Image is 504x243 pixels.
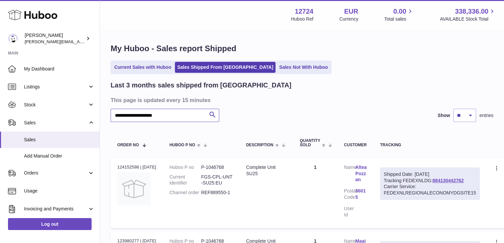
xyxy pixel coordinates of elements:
td: 1 [293,158,337,228]
img: sebastian@ffern.co [8,34,18,44]
div: [PERSON_NAME] [25,32,85,45]
span: Stock [24,102,88,108]
span: entries [479,112,493,119]
span: [PERSON_NAME][EMAIL_ADDRESS][DOMAIN_NAME] [25,39,134,44]
div: Tracking [380,143,480,147]
span: My Dashboard [24,66,95,72]
div: 124152598 | [DATE] [117,164,156,170]
span: Sales [24,120,88,126]
label: Show [438,112,450,119]
strong: 12724 [295,7,313,16]
span: Orders [24,170,88,176]
span: Huboo P no [170,143,195,147]
span: AVAILABLE Stock Total [440,16,496,22]
dt: Postal Code [344,188,355,202]
div: Complete Unit SU25 [246,164,286,177]
div: Tracking FEDEXNLDG: [380,168,480,200]
dd: P-1046768 [201,164,233,171]
a: 0.00 Total sales [384,7,414,22]
dt: User Id [344,205,355,218]
dd: FGS-CPL-UNT-SU25:EU [201,174,233,186]
span: 0.00 [393,7,406,16]
span: Invoicing and Payments [24,206,88,212]
div: Customer [344,143,366,147]
span: Description [246,143,273,147]
h1: My Huboo - Sales report Shipped [111,43,493,54]
span: 338,336.00 [455,7,488,16]
div: Carrier Service: FEDEXNLREGIONALECONOMYDGSITE15 [384,183,476,196]
div: Currency [339,16,358,22]
h2: Last 3 months sales shipped from [GEOGRAPHIC_DATA] [111,81,291,90]
span: Listings [24,84,88,90]
div: Huboo Ref [291,16,313,22]
dt: Channel order [170,189,201,196]
strong: EUR [344,7,358,16]
a: Log out [8,218,92,230]
a: Current Sales with Huboo [112,62,174,73]
dt: Current identifier [170,174,201,186]
a: Sales Not With Huboo [277,62,330,73]
a: 338,336.00 AVAILABLE Stock Total [440,7,496,22]
dt: Huboo P no [170,164,201,171]
a: 36015 [355,188,367,200]
span: Sales [24,137,95,143]
a: Sales Shipped From [GEOGRAPHIC_DATA] [175,62,275,73]
span: Usage [24,188,95,194]
span: Total sales [384,16,414,22]
span: Add Manual Order [24,153,95,159]
a: 884130442762 [432,178,463,183]
span: Order No [117,143,139,147]
div: Shipped Date: [DATE] [384,171,476,178]
dt: Name [344,164,355,185]
h3: This page is updated every 15 minutes [111,96,492,104]
img: no-photo.jpg [117,172,151,205]
a: Altea Pozzan [355,164,367,183]
dd: REF889550-1 [201,189,233,196]
span: Quantity Sold [300,139,320,147]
